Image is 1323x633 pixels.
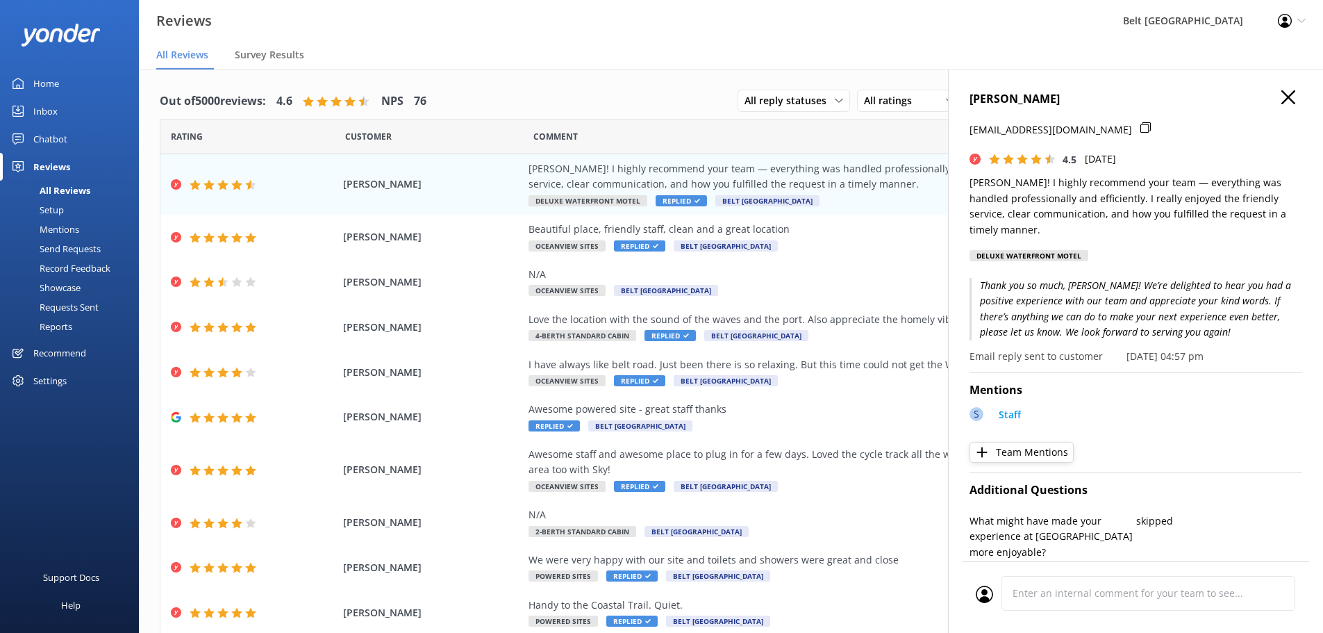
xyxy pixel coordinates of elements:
img: user_profile.svg [976,586,993,603]
span: [PERSON_NAME] [343,176,522,192]
div: Deluxe Waterfront Motel [970,250,1088,261]
h4: NPS [381,92,403,110]
h4: [PERSON_NAME] [970,90,1302,108]
div: Showcase [8,278,81,297]
span: Deluxe Waterfront Motel [529,195,647,206]
span: Date [171,130,203,143]
div: Record Feedback [8,258,110,278]
span: Replied [656,195,707,206]
div: Beautiful place, friendly staff, clean and a great location [529,222,1160,237]
div: Love the location with the sound of the waves and the port. Also appreciate the homely vibe and f... [529,312,1160,327]
h4: Out of 5000 reviews: [160,92,266,110]
p: [DATE] [1085,151,1116,167]
span: Replied [606,570,658,582]
span: Belt [GEOGRAPHIC_DATA] [674,481,778,492]
span: Belt [GEOGRAPHIC_DATA] [674,240,778,252]
div: [PERSON_NAME]! I highly recommend your team — everything was handled professionally and efficient... [529,161,1160,192]
div: Home [33,69,59,97]
span: Belt [GEOGRAPHIC_DATA] [666,616,770,627]
span: [PERSON_NAME] [343,462,522,477]
a: Staff [992,407,1021,426]
div: Support Docs [43,564,99,591]
a: Requests Sent [8,297,139,317]
span: Belt [GEOGRAPHIC_DATA] [666,570,770,582]
h4: 4.6 [276,92,292,110]
span: 4-Berth Standard Cabin [529,330,636,341]
a: Setup [8,200,139,220]
span: [PERSON_NAME] [343,409,522,425]
h4: 76 [414,92,426,110]
p: skipped [1136,513,1303,529]
span: Oceanview Sites [529,481,606,492]
div: I have always like belt road. Just been there is so relaxing. But this time could not get the Wi-... [529,357,1160,372]
span: [PERSON_NAME] [343,274,522,290]
span: Powered Sites [529,616,598,627]
span: Belt [GEOGRAPHIC_DATA] [614,285,718,296]
span: Oceanview Sites [529,285,606,296]
a: Reports [8,317,139,336]
div: S [970,407,983,421]
span: [PERSON_NAME] [343,605,522,620]
p: [EMAIL_ADDRESS][DOMAIN_NAME] [970,122,1132,138]
a: All Reviews [8,181,139,200]
span: Replied [614,481,665,492]
div: All Reviews [8,181,90,200]
span: All ratings [864,93,920,108]
div: Settings [33,367,67,395]
div: N/A [529,507,1160,523]
div: Send Requests [8,239,101,258]
span: Replied [614,240,665,252]
span: 4.5 [1063,153,1076,166]
h4: Mentions [970,381,1302,400]
div: Chatbot [33,125,67,153]
span: Oceanview Sites [529,375,606,386]
div: Awesome powered site - great staff thanks [529,402,1160,417]
div: Reports [8,317,72,336]
span: Belt [GEOGRAPHIC_DATA] [704,330,808,341]
h3: Reviews [156,10,212,32]
span: Belt [GEOGRAPHIC_DATA] [674,375,778,386]
span: Replied [644,330,696,341]
span: Belt [GEOGRAPHIC_DATA] [588,420,692,431]
div: Mentions [8,220,79,239]
span: Belt [GEOGRAPHIC_DATA] [644,526,749,537]
span: 2-Berth Standard Cabin [529,526,636,537]
div: Inbox [33,97,58,125]
h4: Additional Questions [970,482,1302,500]
div: Recommend [33,339,86,367]
button: Close [1281,90,1295,106]
p: [DATE] 04:57 pm [1126,349,1204,364]
div: Help [61,591,81,619]
span: Date [345,130,392,143]
span: [PERSON_NAME] [343,515,522,530]
p: [PERSON_NAME]! I highly recommend your team — everything was handled professionally and efficient... [970,175,1302,238]
div: Handy to the Coastal Trail. Quiet. [529,598,1160,613]
span: [PERSON_NAME] [343,560,522,575]
span: Replied [529,420,580,431]
span: All reply statuses [744,93,835,108]
a: Mentions [8,220,139,239]
span: [PERSON_NAME] [343,365,522,380]
button: Team Mentions [970,442,1074,463]
a: Send Requests [8,239,139,258]
span: Powered Sites [529,570,598,582]
span: [PERSON_NAME] [343,229,522,245]
div: Reviews [33,153,70,181]
a: Record Feedback [8,258,139,278]
span: Question [533,130,578,143]
span: Survey Results [235,48,304,62]
div: Requests Sent [8,297,99,317]
a: Showcase [8,278,139,297]
div: We were very happy with our site and toilets and showers were great and close [529,552,1160,568]
span: Belt [GEOGRAPHIC_DATA] [715,195,819,206]
p: Thank you so much, [PERSON_NAME]! We’re delighted to hear you had a positive experience with our ... [970,278,1302,340]
span: Replied [606,616,658,627]
div: N/A [529,267,1160,282]
div: Setup [8,200,64,220]
p: Email reply sent to customer [970,349,1103,364]
div: Awesome staff and awesome place to plug in for a few days. Loved the cycle track all the way to [... [529,447,1160,478]
p: Staff [999,407,1021,422]
span: Replied [614,375,665,386]
span: Oceanview Sites [529,240,606,252]
span: [PERSON_NAME] [343,320,522,335]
